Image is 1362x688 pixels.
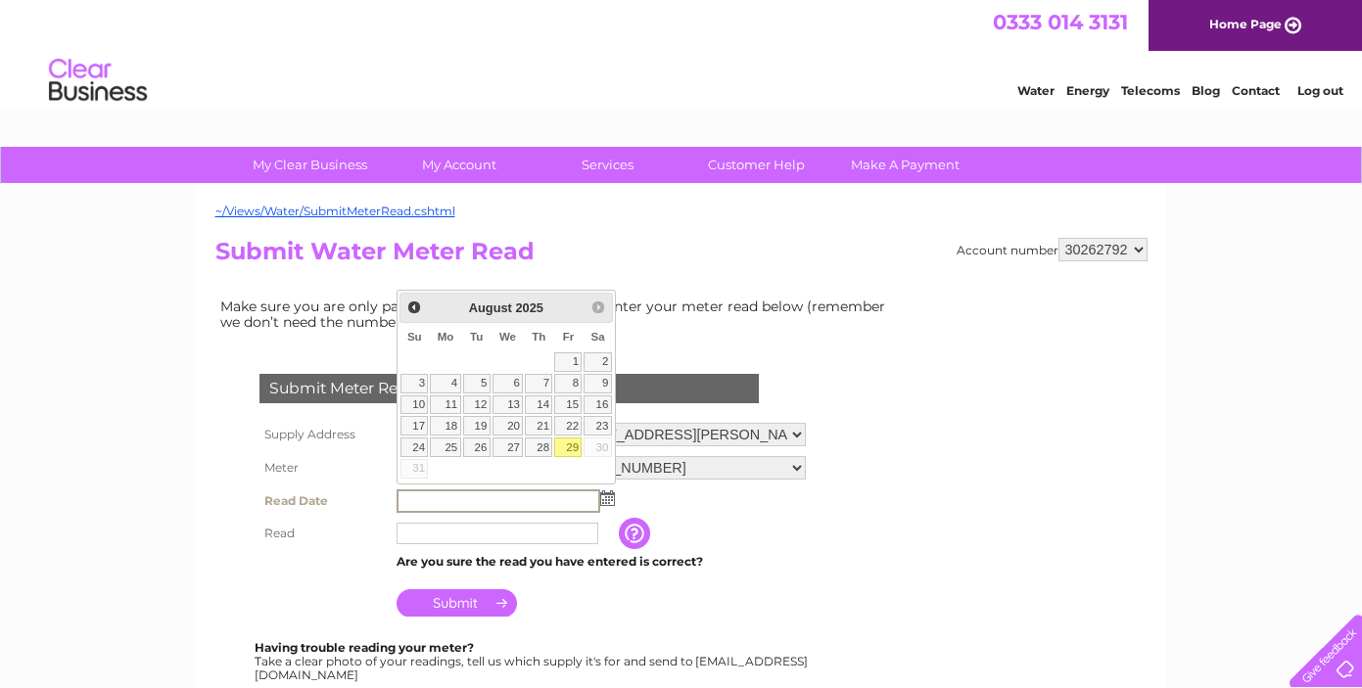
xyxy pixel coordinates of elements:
a: 14 [525,395,552,415]
a: 12 [463,395,491,415]
a: 26 [463,437,491,457]
span: 2025 [515,300,542,315]
a: Water [1017,83,1055,98]
a: 28 [525,437,552,457]
a: 25 [430,437,460,457]
h2: Submit Water Meter Read [215,238,1148,275]
a: 21 [525,416,552,436]
a: Telecoms [1121,83,1180,98]
a: 0333 014 3131 [993,10,1128,34]
a: 10 [400,395,428,415]
a: 16 [584,395,611,415]
a: 23 [584,416,611,436]
a: Customer Help [676,147,837,183]
span: Thursday [532,331,545,343]
input: Submit [397,589,517,617]
a: 22 [554,416,582,436]
a: 15 [554,395,582,415]
span: Monday [438,331,454,343]
a: 6 [493,374,524,393]
a: Blog [1192,83,1220,98]
div: Take a clear photo of your readings, tell us which supply it's for and send to [EMAIL_ADDRESS][DO... [255,641,811,681]
a: 17 [400,416,428,436]
div: Submit Meter Read [259,374,759,403]
input: Information [619,518,654,549]
div: Clear Business is a trading name of Verastar Limited (registered in [GEOGRAPHIC_DATA] No. 3667643... [219,11,1145,95]
span: Saturday [591,331,605,343]
a: 19 [463,416,491,436]
span: August [469,300,512,315]
a: 29 [554,437,582,457]
a: 20 [493,416,524,436]
a: Make A Payment [824,147,986,183]
a: 8 [554,374,582,393]
img: logo.png [48,51,148,111]
img: ... [600,490,615,506]
a: 27 [493,437,524,457]
div: Account number [957,238,1148,261]
a: 3 [400,374,428,393]
a: 24 [400,437,428,457]
th: Read [255,518,392,549]
a: 7 [525,374,552,393]
a: Energy [1066,83,1109,98]
a: 11 [430,395,460,415]
a: 2 [584,352,611,372]
span: Prev [406,299,422,315]
a: My Account [378,147,540,183]
a: 13 [493,395,524,415]
th: Meter [255,451,392,484]
a: Prev [402,296,425,318]
span: Wednesday [499,331,516,343]
a: Contact [1232,83,1280,98]
a: 5 [463,374,491,393]
a: Log out [1297,83,1343,98]
b: Having trouble reading your meter? [255,640,474,655]
a: 4 [430,374,460,393]
a: ~/Views/Water/SubmitMeterRead.cshtml [215,204,455,218]
td: Are you sure the read you have entered is correct? [392,549,811,574]
a: 9 [584,374,611,393]
a: 1 [554,352,582,372]
td: Make sure you are only paying for what you use. Simply enter your meter read below (remember we d... [215,294,901,335]
th: Supply Address [255,418,392,451]
a: 18 [430,416,460,436]
a: Services [527,147,688,183]
a: My Clear Business [229,147,391,183]
span: Friday [563,331,575,343]
th: Read Date [255,484,392,518]
span: Tuesday [470,331,483,343]
span: Sunday [407,331,422,343]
